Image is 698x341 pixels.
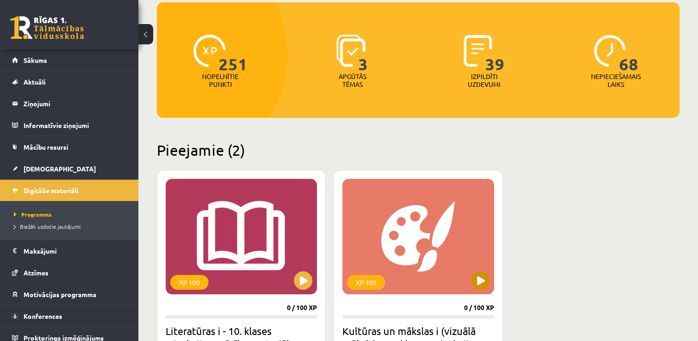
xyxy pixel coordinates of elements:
span: [DEMOGRAPHIC_DATA] [24,164,96,173]
img: icon-xp-0682a9bc20223a9ccc6f5883a126b849a74cddfe5390d2b41b4391c66f2066e7.svg [193,35,226,67]
p: Nopelnītie punkti [202,73,239,88]
legend: Maksājumi [24,240,127,262]
a: Sākums [12,49,127,71]
a: Aktuāli [12,71,127,92]
a: Maksājumi [12,240,127,262]
span: Konferences [24,312,62,320]
h2: Pieejamie (2) [157,141,680,159]
a: Biežāk uzdotie jautājumi [14,222,129,231]
span: Atzīmes [24,268,48,277]
a: Rīgas 1. Tālmācības vidusskola [10,16,84,39]
span: 251 [219,35,248,73]
span: Mācību resursi [24,143,68,151]
p: Izpildīti uzdevumi [466,73,502,88]
legend: Informatīvie ziņojumi [24,115,127,136]
a: Ziņojumi [12,93,127,114]
a: Motivācijas programma [12,284,127,305]
div: XP 100 [170,275,209,290]
img: icon-learned-topics-4a711ccc23c960034f471b6e78daf4a3bad4a20eaf4de84257b87e66633f6470.svg [336,35,365,67]
span: Programma [14,211,52,218]
span: Motivācijas programma [24,290,96,298]
img: icon-completed-tasks-ad58ae20a441b2904462921112bc710f1caf180af7a3daa7317a5a94f2d26646.svg [464,35,492,67]
a: Konferences [12,305,127,327]
span: 39 [485,35,505,73]
a: Mācību resursi [12,136,127,158]
span: Digitālie materiāli [24,186,78,195]
span: Biežāk uzdotie jautājumi [14,223,81,230]
a: Informatīvie ziņojumi [12,115,127,136]
p: Apgūtās tēmas [334,73,370,88]
a: Atzīmes [12,262,127,283]
span: 68 [619,35,638,73]
a: [DEMOGRAPHIC_DATA] [12,158,127,179]
span: 3 [358,35,368,73]
p: Nepieciešamais laiks [591,73,641,88]
img: icon-clock-7be60019b62300814b6bd22b8e044499b485619524d84068768e800edab66f18.svg [594,35,626,67]
div: XP 100 [347,275,385,290]
a: Digitālie materiāli [12,180,127,201]
legend: Ziņojumi [24,93,127,114]
span: Sākums [24,56,47,64]
a: Programma [14,210,129,219]
span: Aktuāli [24,78,46,86]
